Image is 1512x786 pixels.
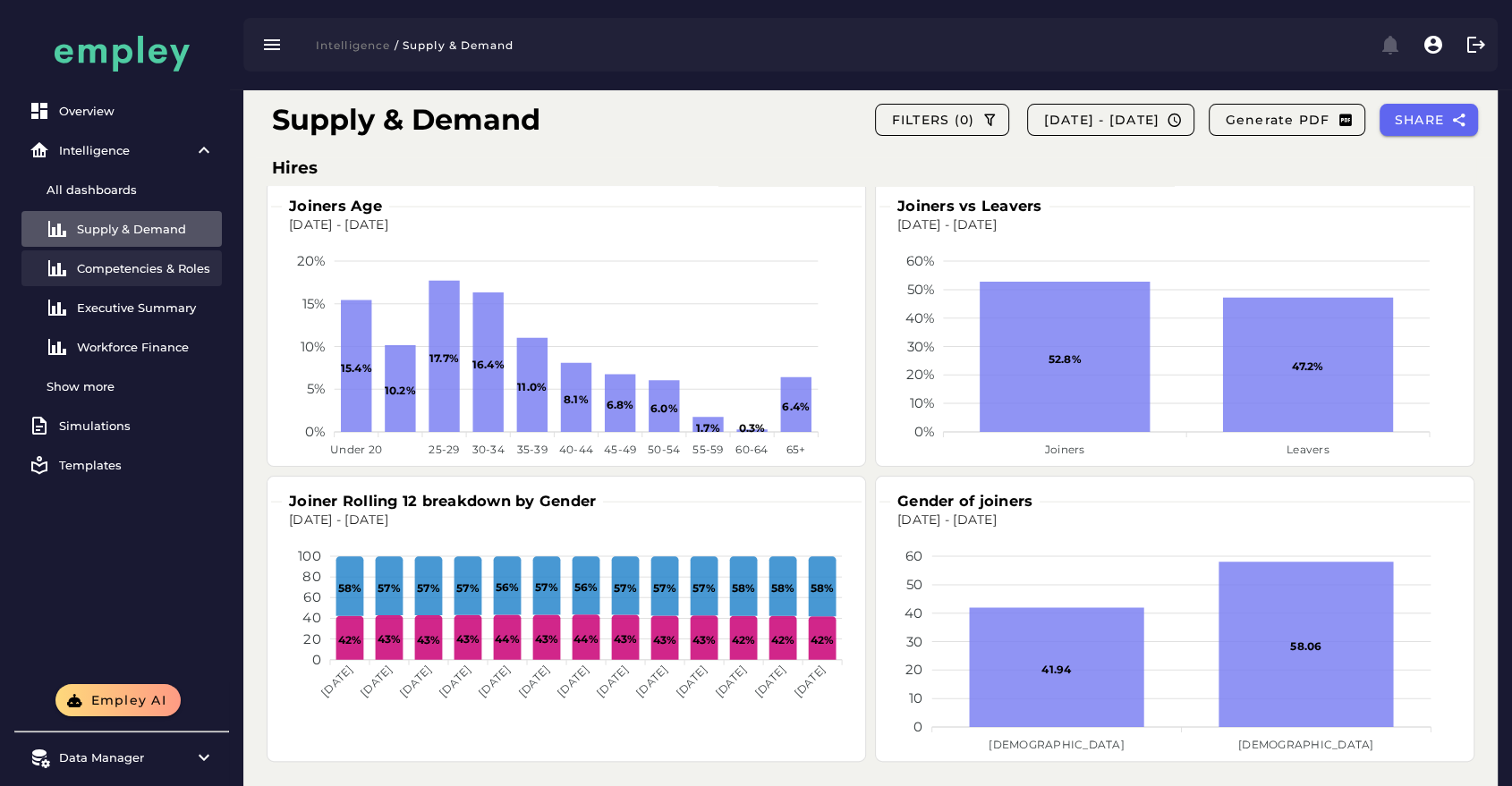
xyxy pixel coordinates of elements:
tspan: Leavers [1287,443,1329,456]
tspan: [DATE] [712,663,749,699]
tspan: 20 [303,630,321,647]
tspan: 65+ [786,443,806,456]
span: SHARE [1394,112,1445,128]
h1: Supply & Demand [272,98,540,141]
button: SHARE [1380,104,1479,136]
tspan: 10 [909,689,923,706]
tspan: 10% [301,338,326,355]
tspan: [DATE] [476,662,513,698]
tspan: [DEMOGRAPHIC_DATA] [1238,738,1374,751]
tspan: 50-54 [648,443,680,456]
div: Executive Summary [77,300,215,315]
tspan: 0 [312,651,321,668]
a: Simulations [21,408,222,444]
tspan: 20% [297,252,326,269]
tspan: 45-49 [604,443,636,456]
div: Templates [59,458,215,472]
h3: Joiners vs Leavers [890,196,1049,216]
div: Supply & Demand [77,222,215,236]
h3: Joiner Rolling 12 breakdown by Gender [282,491,603,511]
button: Empley AI [55,684,181,716]
a: All dashboards [21,172,222,207]
tspan: 100 [298,547,321,564]
tspan: Joiners [1044,443,1085,456]
tspan: 10% [910,394,935,411]
tspan: Under 20 [330,443,382,456]
span: FILTERS (0) [890,112,974,128]
tspan: 0 [913,718,922,735]
h3: Gender of joiners [890,491,1040,511]
tspan: 40% [905,309,935,326]
tspan: 5% [307,380,326,397]
h3: Hires [272,156,1469,181]
a: Overview [21,93,222,129]
tspan: [DATE] [791,663,828,699]
span: [DATE] - [DATE] [1042,112,1159,128]
tspan: 60 [303,588,321,605]
div: Show more [47,379,215,393]
tspan: [DATE] [555,662,591,698]
tspan: 50 [906,576,923,593]
div: Competencies & Roles [77,261,215,275]
tspan: 20% [906,366,935,383]
tspan: 40 [302,610,321,627]
tspan: 0% [914,423,935,440]
tspan: 30 [906,633,923,650]
h3: Joiners Age [282,196,389,216]
div: Intelligence [59,143,184,157]
tspan: 55-59 [692,443,723,456]
tspan: 40 [905,604,923,621]
tspan: [DATE] [319,662,355,698]
tspan: [DATE] [752,663,788,699]
tspan: [DATE] [594,662,631,698]
tspan: [DATE] [358,662,395,698]
div: Simulations [59,418,215,433]
tspan: 60% [906,252,935,269]
tspan: [DEMOGRAPHIC_DATA] [989,738,1125,751]
div: Overview [59,104,215,118]
a: Supply & Demand [21,211,222,247]
tspan: [DATE] [397,663,434,699]
div: All dashboards [47,182,215,197]
tspan: 35-39 [517,443,548,456]
div: Workforce Finance [77,340,215,354]
tspan: 40-44 [559,443,593,456]
tspan: 20 [905,661,923,678]
tspan: 60 [905,547,923,564]
a: Templates [21,447,222,483]
tspan: [DATE] [633,662,670,698]
button: Generate PDF [1209,104,1364,136]
div: Data Manager [59,750,184,765]
tspan: [DATE] [515,663,552,699]
tspan: 0% [305,423,326,440]
button: [DATE] - [DATE] [1027,104,1194,136]
tspan: 25-29 [429,443,459,456]
a: Executive Summary [21,290,222,325]
button: / Supply & Demand [390,32,524,57]
tspan: [DATE] [673,663,709,699]
span: Empley AI [89,692,166,708]
tspan: [DATE] [437,663,473,699]
tspan: 15% [302,295,326,312]
tspan: 80 [302,568,321,585]
tspan: 50% [907,281,935,298]
button: Intelligence [304,32,390,57]
span: / Supply & Demand [394,38,514,52]
span: Intelligence [315,38,390,52]
tspan: 30-34 [471,443,504,456]
span: Generate PDF [1224,112,1329,128]
a: Workforce Finance [21,329,222,365]
tspan: 30% [907,338,935,355]
a: Competencies & Roles [21,250,222,286]
button: FILTERS (0) [875,104,1009,136]
tspan: 60-64 [735,443,768,456]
